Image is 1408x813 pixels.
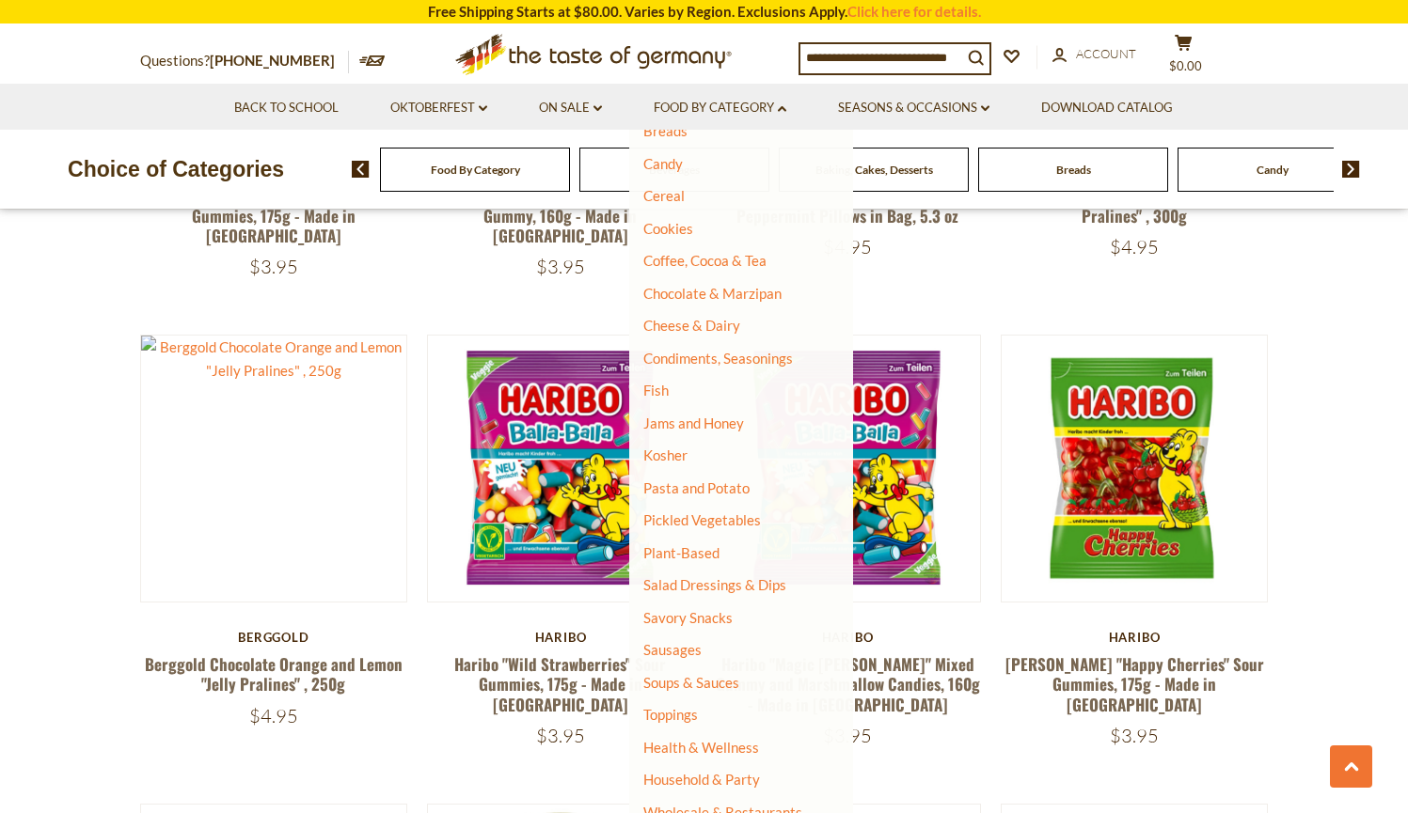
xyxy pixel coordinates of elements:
[539,98,602,118] a: On Sale
[1052,44,1136,65] a: Account
[643,414,744,431] a: Jams and Honey
[1041,98,1173,118] a: Download Catalog
[1110,235,1159,258] span: $4.95
[847,3,981,20] a: Click here for details.
[210,52,335,69] a: [PHONE_NUMBER]
[1342,161,1360,178] img: next arrow
[140,630,408,645] div: Berggold
[643,734,759,760] a: Health & Wellness
[1076,46,1136,61] span: Account
[643,155,683,172] a: Candy
[643,382,669,399] a: Fish
[454,652,666,716] a: Haribo "Wild Strawberries" Sour Gummies, 175g - Made in [GEOGRAPHIC_DATA]
[643,220,693,237] a: Cookies
[454,183,666,247] a: Haribo "Bitter Lemon & Friends” Gummy, 160g - Made in [GEOGRAPHIC_DATA]
[1056,163,1091,177] a: Breads
[234,98,339,118] a: Back to School
[643,122,688,139] a: Breads
[643,609,733,626] a: Savory Snacks
[643,285,782,302] a: Chocolate & Marzipan
[643,706,698,723] a: Toppings
[427,630,695,645] div: Haribo
[643,641,702,658] a: Sausages
[428,336,694,602] img: Haribo "Wild Strawberries" Sour Gummies, 175g - Made in Germany
[643,674,739,691] a: Soups & Sauces
[431,163,520,177] a: Food By Category
[1110,724,1159,747] span: $3.95
[643,479,750,496] a: Pasta and Potato
[643,252,767,269] a: Coffee, Cocoa & Tea
[815,163,933,177] a: Baking, Cakes, Desserts
[643,544,720,561] a: Plant-Based
[1002,336,1268,602] img: Haribo "Happy Cherries" Sour Gummies, 175g - Made in Germany
[536,255,585,278] span: $3.95
[1257,163,1289,177] a: Candy
[654,98,786,118] a: Food By Category
[643,187,685,204] a: Cereal
[145,652,403,696] a: Berggold Chocolate Orange and Lemon "Jelly Pralines" , 250g
[249,255,298,278] span: $3.95
[1156,34,1212,81] button: $0.00
[140,49,349,73] p: Questions?
[643,511,761,528] a: Pickled Vegetables
[1001,630,1269,645] div: Haribo
[536,724,585,747] span: $3.95
[643,576,786,593] a: Salad Dressings & Dips
[1005,652,1264,716] a: [PERSON_NAME] "Happy Cherries" Sour Gummies, 175g - Made in [GEOGRAPHIC_DATA]
[643,446,688,463] a: Kosher
[643,317,740,334] a: Cheese & Dairy
[141,336,407,383] img: Berggold Chocolate Orange and Lemon "Jelly Pralines" , 250g
[249,704,298,727] span: $4.95
[838,98,989,118] a: Seasons & Occasions
[390,98,487,118] a: Oktoberfest
[643,766,760,792] a: Household & Party
[169,183,378,247] a: Haribo "Stars and Stripes” Sour Gummies, 175g - Made in [GEOGRAPHIC_DATA]
[1169,58,1202,73] span: $0.00
[352,161,370,178] img: previous arrow
[643,350,793,367] a: Condiments, Seasonings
